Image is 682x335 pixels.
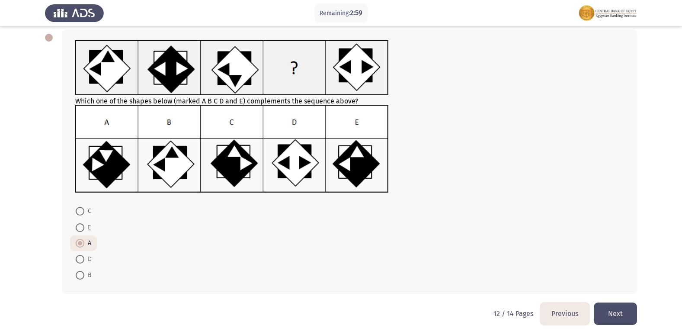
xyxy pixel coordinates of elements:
[84,254,92,264] span: D
[75,40,389,95] img: UkFYMDAxMDhBLnBuZzE2MjIwMzQ5MzczOTY=.png
[493,309,533,318] p: 12 / 14 Pages
[540,303,589,325] button: load previous page
[75,40,624,195] div: Which one of the shapes below (marked A B C D and E) complements the sequence above?
[594,303,637,325] button: load next page
[84,222,91,233] span: E
[320,8,362,19] p: Remaining:
[84,206,91,216] span: C
[578,1,637,25] img: Assessment logo of FOCUS Assessment 3 Modules EN
[350,9,362,17] span: 2:59
[75,105,389,193] img: UkFYMDAxMDhCLnBuZzE2MjIwMzUwMjgyNzM=.png
[84,238,91,248] span: A
[45,1,104,25] img: Assess Talent Management logo
[84,270,91,280] span: B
